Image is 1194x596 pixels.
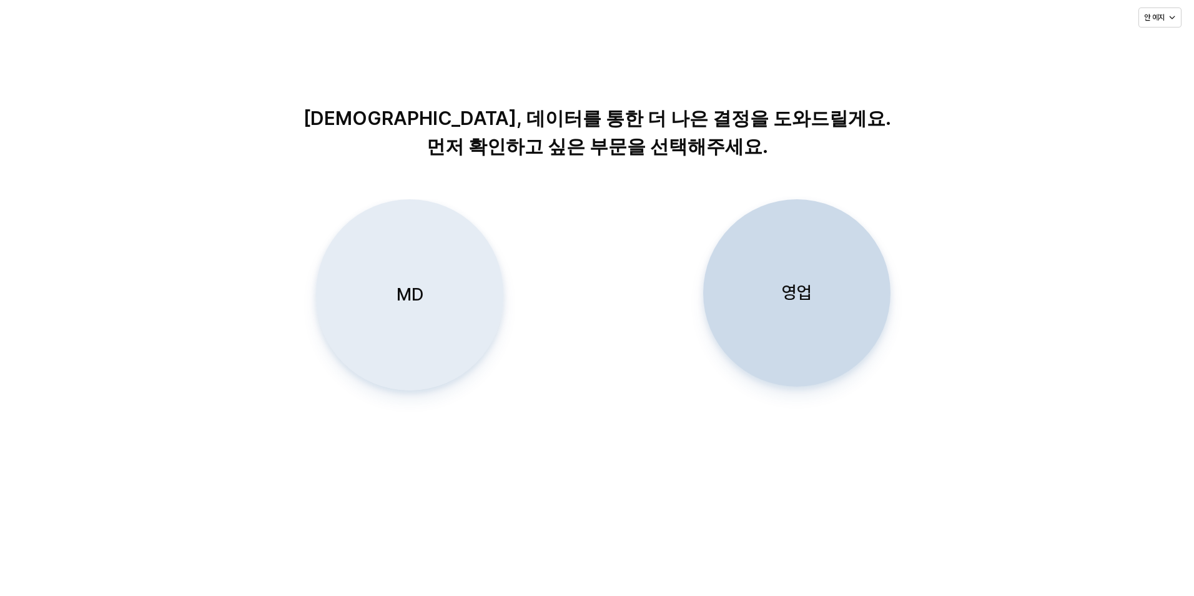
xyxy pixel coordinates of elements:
[279,104,916,161] p: [DEMOGRAPHIC_DATA], 데이터를 통한 더 나은 결정을 도와드릴게요. 먼저 확인하고 싶은 부문을 선택해주세요.
[1138,7,1182,27] button: 안 예지
[316,199,503,390] button: MD
[703,199,891,387] button: 영업
[397,283,423,306] p: MD
[1144,12,1165,22] p: 안 예지
[782,281,812,304] p: 영업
